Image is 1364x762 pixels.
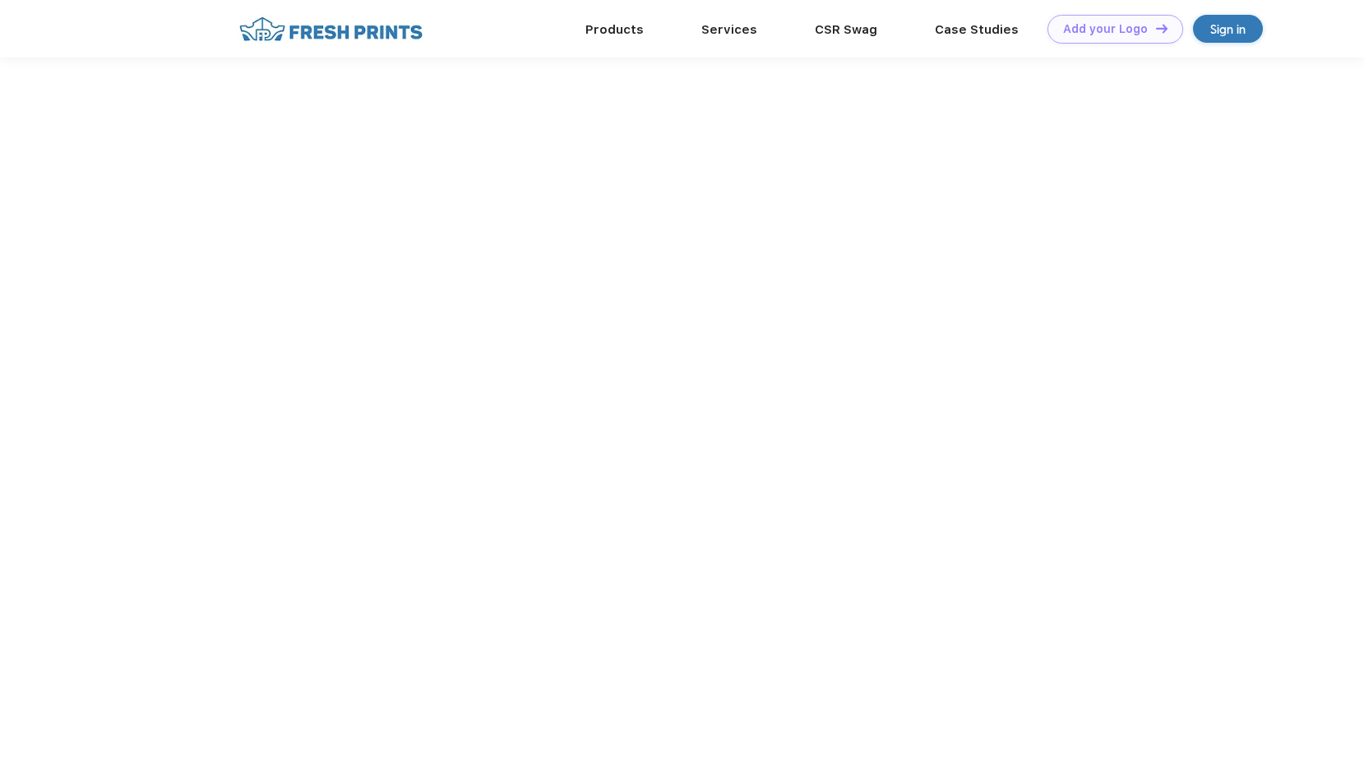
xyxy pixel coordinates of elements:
[701,22,757,37] a: Services
[1193,15,1263,43] a: Sign in
[1063,22,1148,36] div: Add your Logo
[1210,20,1246,39] div: Sign in
[585,22,644,37] a: Products
[815,22,877,37] a: CSR Swag
[234,15,428,44] img: fo%20logo%202.webp
[1156,24,1167,33] img: DT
